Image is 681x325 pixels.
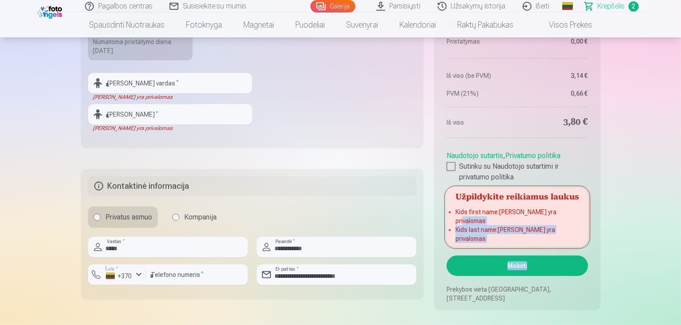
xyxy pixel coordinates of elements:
[455,225,579,243] li: Kids last name : [PERSON_NAME] yra privalomas
[447,116,513,129] dt: Iš viso
[88,176,417,196] h5: Kontaktinė informacija
[93,37,188,55] div: Numatoma pristatymo diena [DATE].
[172,214,179,221] input: Kompanija
[78,12,175,37] a: Spausdinti nuotraukas
[447,256,588,276] button: Mokėti
[522,116,588,129] dd: 3,80 €
[447,188,588,204] h5: Užpildykite reikiamus laukus
[598,1,625,12] span: Krepšelis
[102,266,121,272] label: Šalis
[524,12,603,37] a: Visos prekės
[233,12,285,37] a: Magnetai
[447,37,513,46] dt: Pristatymas
[167,207,222,228] label: Kompanija
[522,71,588,80] dd: 3,14 €
[37,4,64,19] img: /fa2
[93,214,101,221] input: Privatus asmuo
[175,12,233,37] a: Fotoknyga
[88,207,158,228] label: Privatus asmuo
[335,12,389,37] a: Suvenyrai
[285,12,335,37] a: Puodeliai
[447,12,524,37] a: Raktų pakabukas
[389,12,447,37] a: Kalendoriai
[522,89,588,98] dd: 0,66 €
[106,272,133,280] div: +370
[505,151,560,160] a: Privatumo politika
[455,207,579,225] li: Kids first name : [PERSON_NAME] yra privalomas
[447,161,588,183] label: Sutinku su Naudotojo sutartimi ir privatumo politika
[447,285,588,303] p: Prekybos vieta [GEOGRAPHIC_DATA], [STREET_ADDRESS]
[447,151,503,160] a: Naudotojo sutartis
[88,264,146,285] button: Šalis*+370
[88,93,252,101] div: [PERSON_NAME] yra privalomas
[88,125,252,132] div: [PERSON_NAME] yra privalomas
[447,147,588,183] div: ,
[447,89,513,98] dt: PVM (21%)
[629,1,639,12] span: 2
[447,71,513,80] dt: Iš viso (be PVM)
[522,37,588,46] dd: 0,00 €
